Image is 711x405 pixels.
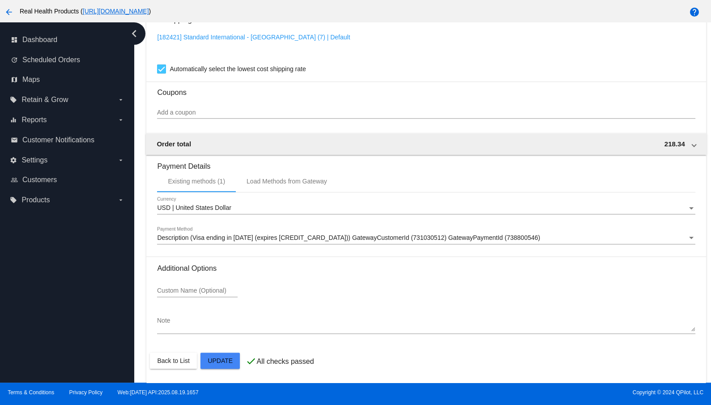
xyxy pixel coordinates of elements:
span: Dashboard [22,36,57,44]
mat-icon: help [689,7,700,17]
span: Order total [157,140,191,148]
i: arrow_drop_down [117,96,124,103]
span: Real Health Products ( ) [20,8,151,15]
button: Update [200,353,240,369]
i: arrow_drop_down [117,116,124,124]
span: Maps [22,76,40,84]
a: Terms & Conditions [8,389,54,396]
span: Customers [22,176,57,184]
i: update [11,56,18,64]
a: [182421] Standard International - [GEOGRAPHIC_DATA] (7) | Default [157,34,350,41]
span: USD | United States Dollar [157,204,231,211]
span: Customer Notifications [22,136,94,144]
i: map [11,76,18,83]
span: Back to List [157,357,189,364]
i: dashboard [11,36,18,43]
button: Back to List [150,353,196,369]
mat-select: Payment Method [157,234,695,242]
span: Update [208,357,233,364]
a: update Scheduled Orders [11,53,124,67]
i: arrow_drop_down [117,196,124,204]
a: Web:[DATE] API:2025.08.19.1657 [118,389,199,396]
mat-expansion-panel-header: Order total 218.34 [146,133,706,155]
input: Add a coupon [157,109,695,116]
span: Description (Visa ending in [DATE] (expires [CREDIT_CARD_DATA])) GatewayCustomerId (731030512) Ga... [157,234,540,241]
span: Settings [21,156,47,164]
i: local_offer [10,196,17,204]
i: chevron_left [127,26,141,41]
i: local_offer [10,96,17,103]
a: people_outline Customers [11,173,124,187]
h3: Additional Options [157,264,695,273]
span: Products [21,196,50,204]
div: Existing methods (1) [168,178,225,185]
a: Privacy Policy [69,389,103,396]
span: Retain & Grow [21,96,68,104]
div: Load Methods from Gateway [247,178,327,185]
input: Custom Name (Optional) [157,287,238,294]
a: map Maps [11,72,124,87]
mat-select: Currency [157,205,695,212]
h3: Payment Details [157,155,695,171]
i: equalizer [10,116,17,124]
span: Scheduled Orders [22,56,80,64]
p: All checks passed [256,358,314,366]
h3: Coupons [157,81,695,97]
span: Copyright © 2024 QPilot, LLC [363,389,703,396]
mat-icon: check [246,356,256,367]
a: dashboard Dashboard [11,33,124,47]
span: Reports [21,116,47,124]
i: people_outline [11,176,18,183]
i: email [11,136,18,144]
i: arrow_drop_down [117,157,124,164]
i: settings [10,157,17,164]
a: email Customer Notifications [11,133,124,147]
span: 218.34 [664,140,685,148]
mat-icon: arrow_back [4,7,14,17]
span: Automatically select the lowest cost shipping rate [170,64,306,74]
a: [URL][DOMAIN_NAME] [83,8,149,15]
